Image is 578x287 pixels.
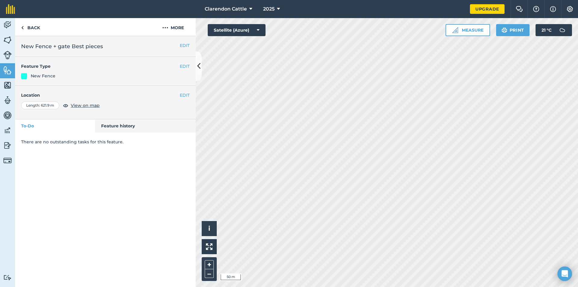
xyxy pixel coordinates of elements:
img: svg+xml;base64,PHN2ZyB4bWxucz0iaHR0cDovL3d3dy53My5vcmcvMjAwMC9zdmciIHdpZHRoPSIxOSIgaGVpZ2h0PSIyNC... [502,27,507,34]
img: svg+xml;base64,PHN2ZyB4bWxucz0iaHR0cDovL3d3dy53My5vcmcvMjAwMC9zdmciIHdpZHRoPSIyMCIgaGVpZ2h0PSIyNC... [162,24,168,31]
button: EDIT [180,42,190,49]
img: svg+xml;base64,PHN2ZyB4bWxucz0iaHR0cDovL3d3dy53My5vcmcvMjAwMC9zdmciIHdpZHRoPSI1NiIgaGVpZ2h0PSI2MC... [3,66,12,75]
button: Satellite (Azure) [208,24,266,36]
img: fieldmargin Logo [6,4,15,14]
img: A cog icon [566,6,573,12]
a: To-Do [15,119,95,133]
span: View on map [71,102,100,109]
img: svg+xml;base64,PHN2ZyB4bWxucz0iaHR0cDovL3d3dy53My5vcmcvMjAwMC9zdmciIHdpZHRoPSI1NiIgaGVpZ2h0PSI2MC... [3,36,12,45]
img: svg+xml;base64,PHN2ZyB4bWxucz0iaHR0cDovL3d3dy53My5vcmcvMjAwMC9zdmciIHdpZHRoPSIxOCIgaGVpZ2h0PSIyNC... [63,102,68,109]
a: Upgrade [470,4,505,14]
h4: Feature Type [21,63,180,70]
span: Clarendon Cattle [205,5,247,13]
img: svg+xml;base64,PD94bWwgdmVyc2lvbj0iMS4wIiBlbmNvZGluZz0idXRmLTgiPz4KPCEtLSBHZW5lcmF0b3I6IEFkb2JlIE... [3,141,12,150]
button: EDIT [180,63,190,70]
img: svg+xml;base64,PD94bWwgdmVyc2lvbj0iMS4wIiBlbmNvZGluZz0idXRmLTgiPz4KPCEtLSBHZW5lcmF0b3I6IEFkb2JlIE... [3,51,12,59]
img: svg+xml;base64,PD94bWwgdmVyc2lvbj0iMS4wIiBlbmNvZGluZz0idXRmLTgiPz4KPCEtLSBHZW5lcmF0b3I6IEFkb2JlIE... [3,275,12,280]
img: svg+xml;base64,PD94bWwgdmVyc2lvbj0iMS4wIiBlbmNvZGluZz0idXRmLTgiPz4KPCEtLSBHZW5lcmF0b3I6IEFkb2JlIE... [3,96,12,105]
button: View on map [63,102,100,109]
img: svg+xml;base64,PHN2ZyB4bWxucz0iaHR0cDovL3d3dy53My5vcmcvMjAwMC9zdmciIHdpZHRoPSI5IiBoZWlnaHQ9IjI0Ii... [21,24,24,31]
img: svg+xml;base64,PD94bWwgdmVyc2lvbj0iMS4wIiBlbmNvZGluZz0idXRmLTgiPz4KPCEtLSBHZW5lcmF0b3I6IEFkb2JlIE... [3,126,12,135]
span: 21 ° C [542,24,552,36]
button: Measure [446,24,490,36]
button: i [202,221,217,236]
img: svg+xml;base64,PD94bWwgdmVyc2lvbj0iMS4wIiBlbmNvZGluZz0idXRmLTgiPz4KPCEtLSBHZW5lcmF0b3I6IEFkb2JlIE... [3,156,12,165]
div: Length : 621.9 m [21,101,59,109]
button: + [205,260,214,269]
img: Ruler icon [452,27,458,33]
a: Feature history [95,119,196,133]
button: – [205,269,214,278]
button: More [151,18,196,36]
span: i [208,225,210,232]
img: svg+xml;base64,PHN2ZyB4bWxucz0iaHR0cDovL3d3dy53My5vcmcvMjAwMC9zdmciIHdpZHRoPSI1NiIgaGVpZ2h0PSI2MC... [3,81,12,90]
div: New Fence [31,73,55,79]
button: EDIT [180,92,190,98]
button: Print [496,24,530,36]
h2: New Fence + gate Best pieces [21,42,190,51]
img: svg+xml;base64,PD94bWwgdmVyc2lvbj0iMS4wIiBlbmNvZGluZz0idXRmLTgiPz4KPCEtLSBHZW5lcmF0b3I6IEFkb2JlIE... [556,24,568,36]
img: svg+xml;base64,PD94bWwgdmVyc2lvbj0iMS4wIiBlbmNvZGluZz0idXRmLTgiPz4KPCEtLSBHZW5lcmF0b3I6IEFkb2JlIE... [3,20,12,30]
img: Two speech bubbles overlapping with the left bubble in the forefront [516,6,523,12]
a: Back [15,18,46,36]
button: 21 °C [536,24,572,36]
img: svg+xml;base64,PD94bWwgdmVyc2lvbj0iMS4wIiBlbmNvZGluZz0idXRmLTgiPz4KPCEtLSBHZW5lcmF0b3I6IEFkb2JlIE... [3,111,12,120]
img: svg+xml;base64,PHN2ZyB4bWxucz0iaHR0cDovL3d3dy53My5vcmcvMjAwMC9zdmciIHdpZHRoPSIxNyIgaGVpZ2h0PSIxNy... [550,5,556,13]
img: A question mark icon [533,6,540,12]
span: 2025 [263,5,275,13]
div: Open Intercom Messenger [558,267,572,281]
p: There are no outstanding tasks for this feature. [21,139,190,145]
img: Four arrows, one pointing top left, one top right, one bottom right and the last bottom left [206,243,213,250]
h4: Location [21,92,190,98]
